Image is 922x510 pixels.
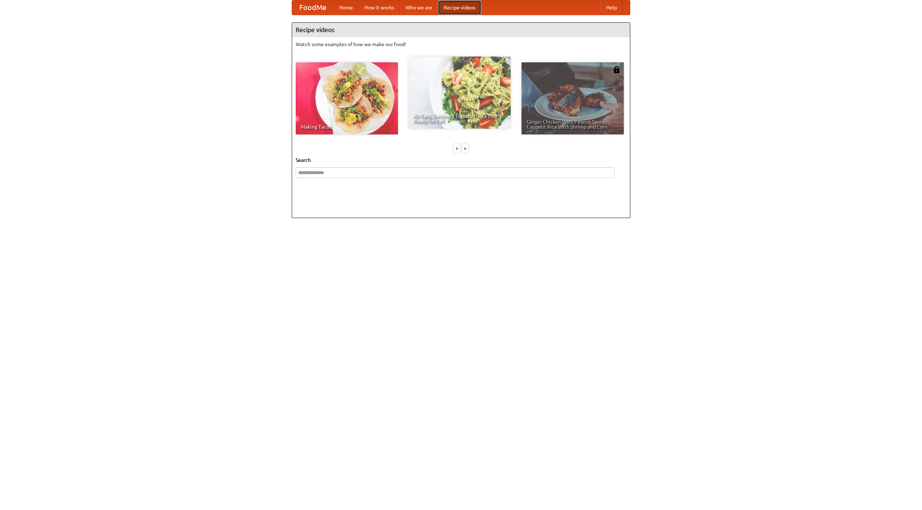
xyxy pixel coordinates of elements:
a: An Easy, Summery Tomato Pasta That's Ready for Fall [408,57,511,129]
span: An Easy, Summery Tomato Pasta That's Ready for Fall [413,114,506,124]
div: « [453,144,460,153]
img: 483408.png [613,66,620,73]
a: Recipe videos [438,0,481,15]
h4: Recipe videos [292,23,630,37]
a: Making Tacos [296,62,398,134]
a: How it works [359,0,400,15]
span: Making Tacos [301,124,393,129]
h5: Search [296,156,626,164]
p: Watch some examples of how we make our food! [296,41,626,48]
a: Help [600,0,623,15]
a: Home [334,0,359,15]
a: Who we are [400,0,438,15]
div: » [462,144,469,153]
a: FoodMe [292,0,334,15]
